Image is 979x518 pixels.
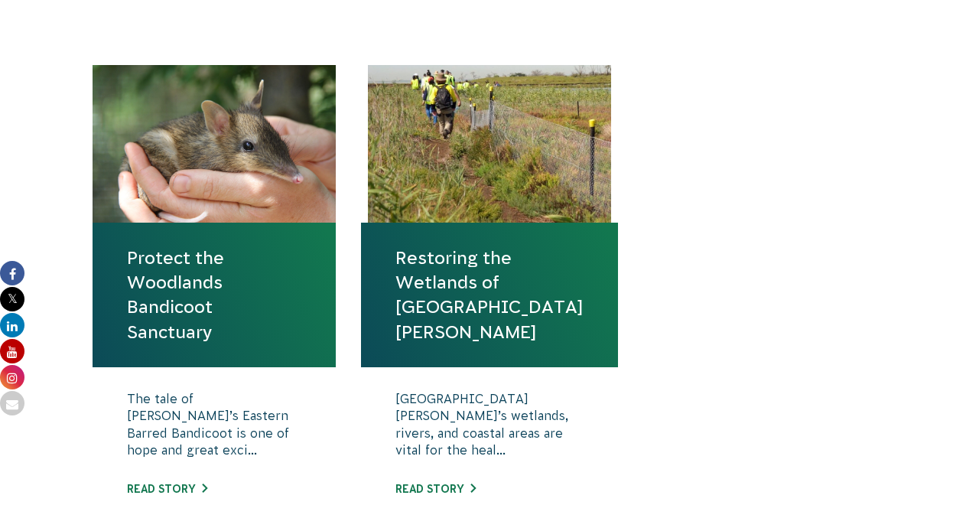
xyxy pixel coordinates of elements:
[395,483,476,495] a: Read story
[395,246,584,344] a: Restoring the Wetlands of [GEOGRAPHIC_DATA][PERSON_NAME]
[127,483,207,495] a: Read story
[395,390,584,467] p: [GEOGRAPHIC_DATA][PERSON_NAME]’s wetlands, rivers, and coastal areas are vital for the heal...
[127,390,301,467] p: The tale of [PERSON_NAME]’s Eastern Barred Bandicoot is one of hope and great exci...
[127,246,301,344] a: Protect the Woodlands Bandicoot Sanctuary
